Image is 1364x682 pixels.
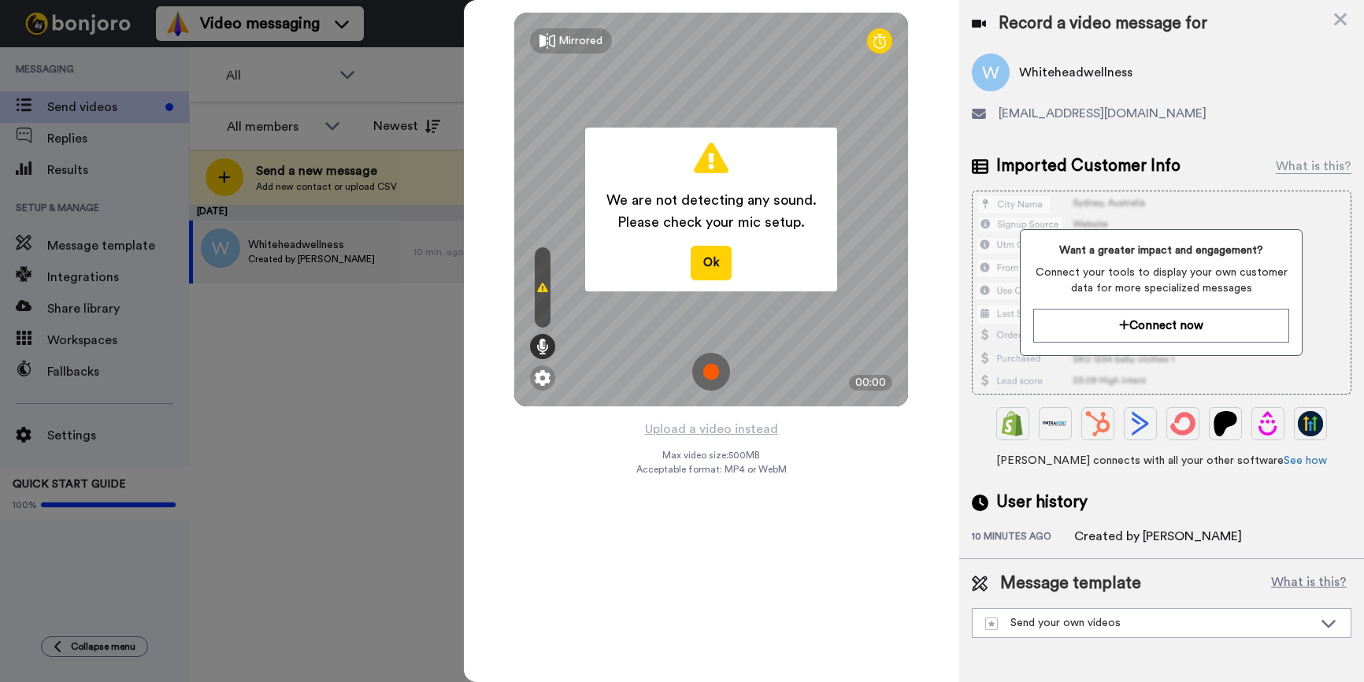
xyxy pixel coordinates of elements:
[640,419,783,439] button: Upload a video instead
[1000,572,1141,595] span: Message template
[1128,411,1153,436] img: ActiveCampaign
[606,189,817,211] span: We are not detecting any sound.
[1284,455,1327,466] a: See how
[985,615,1313,631] div: Send your own videos
[691,246,732,280] button: Ok
[1266,572,1351,595] button: What is this?
[1255,411,1281,436] img: Drip
[1213,411,1238,436] img: Patreon
[1276,157,1351,176] div: What is this?
[692,353,730,391] img: ic_record_start.svg
[972,453,1351,469] span: [PERSON_NAME] connects with all your other software
[849,375,892,391] div: 00:00
[1033,309,1289,343] button: Connect now
[1033,265,1289,296] span: Connect your tools to display your own customer data for more specialized messages
[1043,411,1068,436] img: Ontraport
[535,370,550,386] img: ic_gear.svg
[1074,527,1242,546] div: Created by [PERSON_NAME]
[1298,411,1323,436] img: GoHighLevel
[636,463,787,476] span: Acceptable format: MP4 or WebM
[662,449,760,461] span: Max video size: 500 MB
[1170,411,1195,436] img: ConvertKit
[999,104,1206,123] span: [EMAIL_ADDRESS][DOMAIN_NAME]
[1033,243,1289,258] span: Want a greater impact and engagement?
[606,211,817,233] span: Please check your mic setup.
[985,617,998,630] img: demo-template.svg
[1085,411,1110,436] img: Hubspot
[996,154,1181,178] span: Imported Customer Info
[972,530,1074,546] div: 10 minutes ago
[996,491,1088,514] span: User history
[1000,411,1025,436] img: Shopify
